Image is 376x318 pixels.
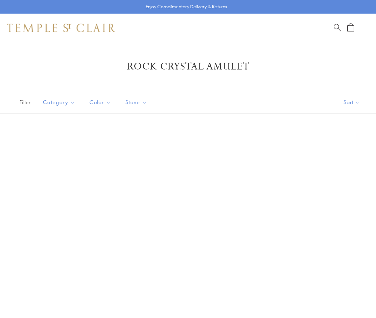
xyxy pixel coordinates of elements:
[39,98,81,107] span: Category
[347,23,354,32] a: Open Shopping Bag
[334,23,341,32] a: Search
[38,94,81,110] button: Category
[122,98,153,107] span: Stone
[360,24,369,32] button: Open navigation
[120,94,153,110] button: Stone
[84,94,116,110] button: Color
[327,91,376,113] button: Show sort by
[7,24,115,32] img: Temple St. Clair
[86,98,116,107] span: Color
[18,60,358,73] h1: Rock Crystal Amulet
[146,3,227,10] p: Enjoy Complimentary Delivery & Returns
